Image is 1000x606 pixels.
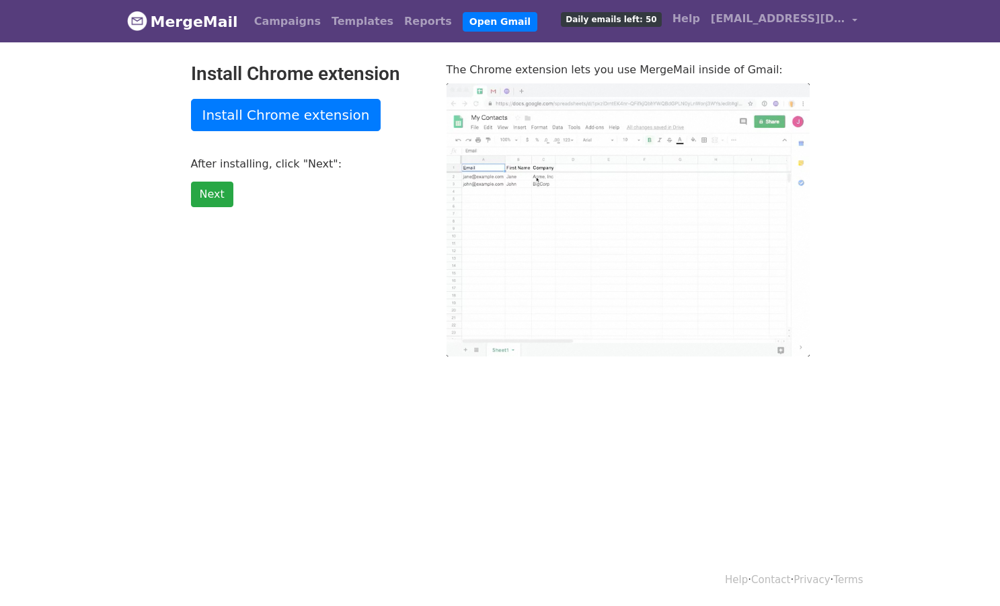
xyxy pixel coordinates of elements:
a: Daily emails left: 50 [555,5,666,32]
a: Privacy [794,574,830,586]
a: Campaigns [249,8,326,35]
a: Help [725,574,748,586]
span: [EMAIL_ADDRESS][DOMAIN_NAME] [711,11,845,27]
a: [EMAIL_ADDRESS][DOMAIN_NAME] [705,5,863,37]
a: Open Gmail [463,12,537,32]
a: Terms [833,574,863,586]
span: Daily emails left: 50 [561,12,661,27]
a: MergeMail [127,7,238,36]
a: Contact [751,574,790,586]
a: Next [191,182,233,207]
a: Help [667,5,705,32]
a: Templates [326,8,399,35]
a: Install Chrome extension [191,99,381,131]
h2: Install Chrome extension [191,63,426,85]
p: The Chrome extension lets you use MergeMail inside of Gmail: [447,63,810,77]
img: MergeMail logo [127,11,147,31]
a: Reports [399,8,457,35]
p: After installing, click "Next": [191,157,426,171]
